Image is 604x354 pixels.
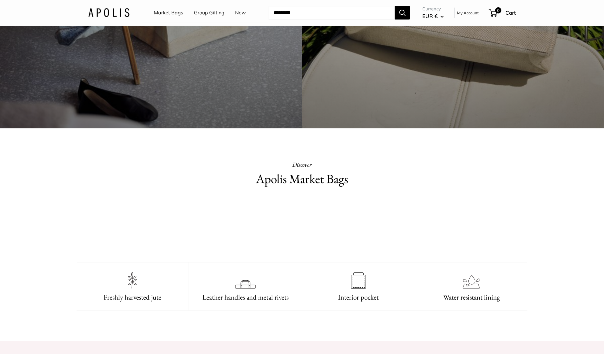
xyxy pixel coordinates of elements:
img: Apolis [88,8,129,17]
h3: Water resistant lining [423,291,521,303]
span: 0 [495,7,501,13]
a: Market Bags [154,8,183,17]
a: Group Gifting [194,8,224,17]
h3: Freshly harvested jute [83,291,181,303]
a: New [235,8,246,17]
a: 0 Cart [489,8,516,18]
button: Search [395,6,410,20]
h2: Apolis Market Bags [195,170,409,188]
a: My Account [457,9,479,17]
span: EUR € [422,13,438,19]
input: Search... [269,6,395,20]
h3: Interior pocket [310,291,408,303]
button: EUR € [422,11,444,21]
span: Cart [505,9,516,16]
span: Currency [422,5,444,13]
p: Discover [195,159,409,170]
h3: Leather handles and metal rivets [196,291,294,303]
